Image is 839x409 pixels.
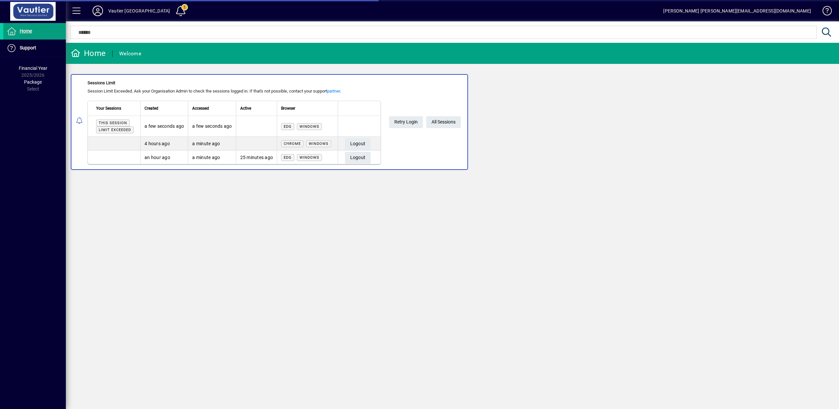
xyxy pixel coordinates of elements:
[140,116,188,137] td: a few seconds ago
[345,152,371,164] button: Logout
[389,116,423,128] button: Retry Login
[188,150,236,164] td: a minute ago
[66,74,839,170] app-alert-notification-menu-item: Sessions Limit
[108,6,170,16] div: Vautier [GEOGRAPHIC_DATA]
[240,105,251,112] span: Active
[88,88,381,95] div: Session Limit Exceeded. Ask your Organisation Admin to check the sessions logged in. If that's no...
[300,124,319,129] span: Windows
[284,142,301,146] span: Chrome
[281,105,295,112] span: Browser
[188,116,236,137] td: a few seconds ago
[119,48,141,59] div: Welcome
[19,66,47,71] span: Financial Year
[88,80,381,86] div: Sessions Limit
[327,89,340,94] a: partner
[140,137,188,150] td: 4 hours ago
[96,105,121,112] span: Your Sessions
[140,150,188,164] td: an hour ago
[24,79,42,85] span: Package
[426,116,461,128] a: All Sessions
[71,48,106,59] div: Home
[284,155,292,160] span: Edg
[818,1,831,23] a: Knowledge Base
[99,128,131,132] span: Limit exceeded
[188,137,236,150] td: a minute ago
[432,117,456,127] span: All Sessions
[87,5,108,17] button: Profile
[284,124,292,129] span: Edg
[309,142,328,146] span: Windows
[350,152,366,163] span: Logout
[300,155,319,160] span: Windows
[192,105,209,112] span: Accessed
[345,138,371,150] button: Logout
[144,105,158,112] span: Created
[236,150,277,164] td: 25 minutes ago
[99,121,127,125] span: This session
[394,117,418,127] span: Retry Login
[663,6,811,16] div: [PERSON_NAME] [PERSON_NAME][EMAIL_ADDRESS][DOMAIN_NAME]
[3,40,66,56] a: Support
[350,138,366,149] span: Logout
[20,28,32,34] span: Home
[20,45,36,50] span: Support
